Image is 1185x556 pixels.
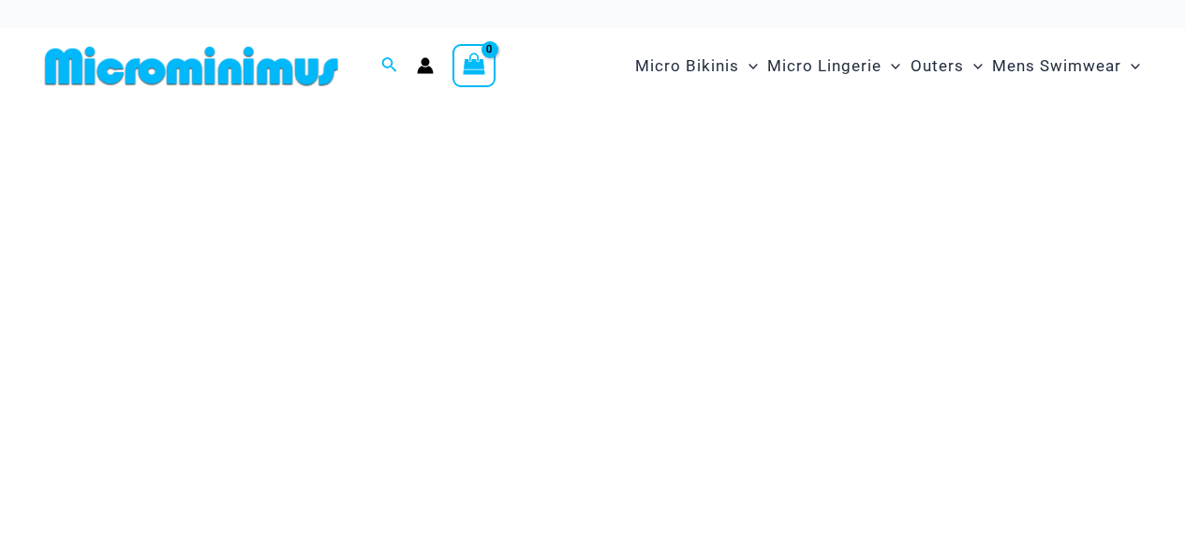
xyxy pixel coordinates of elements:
[630,38,763,95] a: Micro BikinisMenu ToggleMenu Toggle
[767,42,881,90] span: Micro Lingerie
[992,42,1121,90] span: Mens Swimwear
[1121,42,1140,90] span: Menu Toggle
[417,57,434,74] a: Account icon link
[452,44,496,87] a: View Shopping Cart, empty
[37,45,346,87] img: MM SHOP LOGO FLAT
[763,38,905,95] a: Micro LingerieMenu ToggleMenu Toggle
[881,42,900,90] span: Menu Toggle
[381,54,398,78] a: Search icon link
[906,38,987,95] a: OutersMenu ToggleMenu Toggle
[911,42,964,90] span: Outers
[964,42,983,90] span: Menu Toggle
[628,35,1148,98] nav: Site Navigation
[987,38,1145,95] a: Mens SwimwearMenu ToggleMenu Toggle
[635,42,739,90] span: Micro Bikinis
[739,42,758,90] span: Menu Toggle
